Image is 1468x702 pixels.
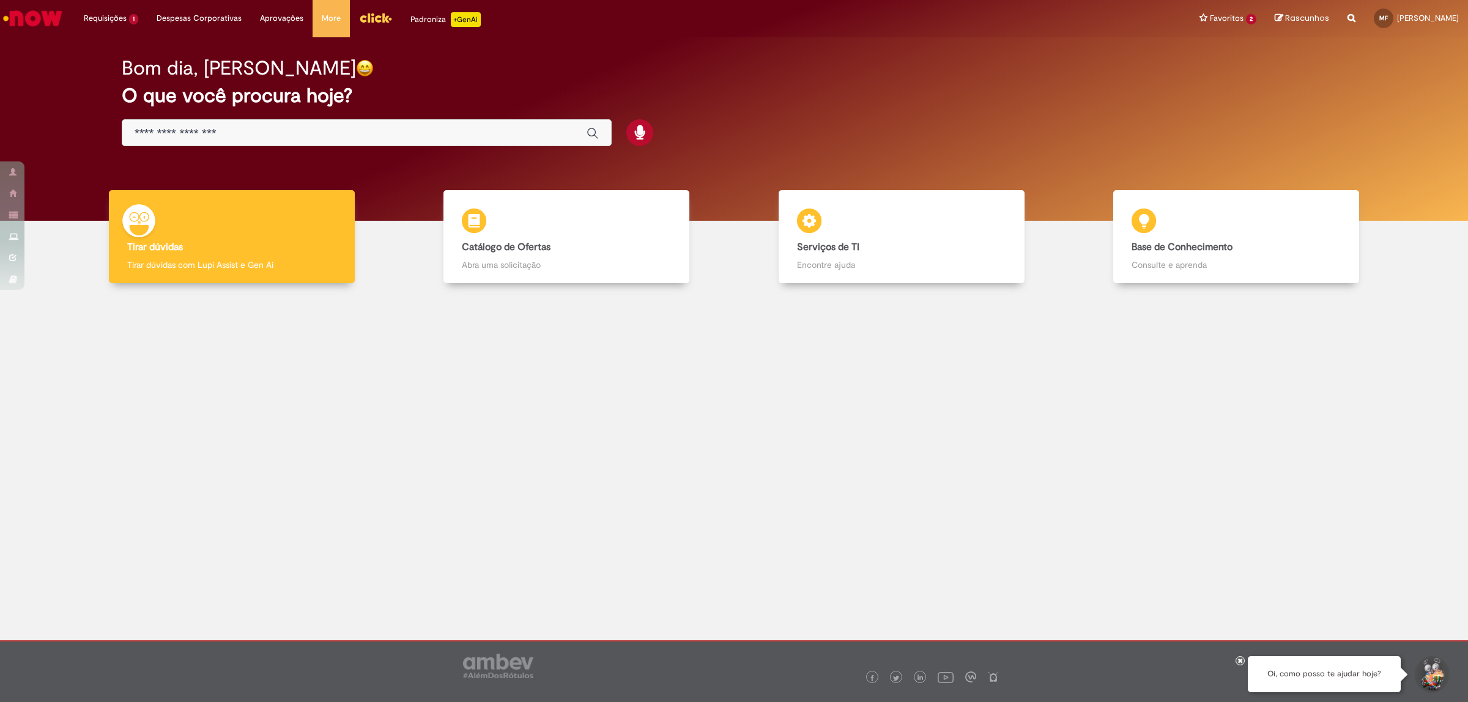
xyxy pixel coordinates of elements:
span: Aprovações [260,12,303,24]
p: Consulte e aprenda [1132,259,1341,271]
img: logo_footer_linkedin.png [917,674,924,682]
img: logo_footer_naosei.png [988,671,999,682]
img: logo_footer_youtube.png [938,669,954,685]
img: logo_footer_workplace.png [965,671,976,682]
a: Serviços de TI Encontre ajuda [734,190,1069,284]
b: Base de Conhecimento [1132,241,1233,253]
span: Rascunhos [1285,12,1329,24]
a: Tirar dúvidas Tirar dúvidas com Lupi Assist e Gen Ai [64,190,399,284]
h2: O que você procura hoje? [122,85,1346,106]
span: Favoritos [1210,12,1244,24]
img: logo_footer_twitter.png [893,675,899,681]
div: Padroniza [410,12,481,27]
button: Iniciar Conversa de Suporte [1413,656,1450,693]
span: 1 [129,14,138,24]
img: click_logo_yellow_360x200.png [359,9,392,27]
a: Catálogo de Ofertas Abra uma solicitação [399,190,735,284]
span: 2 [1246,14,1256,24]
b: Serviços de TI [797,241,859,253]
p: Abra uma solicitação [462,259,671,271]
b: Catálogo de Ofertas [462,241,550,253]
p: +GenAi [451,12,481,27]
span: Requisições [84,12,127,24]
b: Tirar dúvidas [127,241,183,253]
a: Base de Conhecimento Consulte e aprenda [1069,190,1404,284]
span: More [322,12,341,24]
p: Tirar dúvidas com Lupi Assist e Gen Ai [127,259,336,271]
img: logo_footer_facebook.png [869,675,875,681]
img: logo_footer_ambev_rotulo_gray.png [463,654,533,678]
a: Rascunhos [1275,13,1329,24]
img: ServiceNow [1,6,64,31]
span: MF [1379,14,1388,22]
span: [PERSON_NAME] [1397,13,1459,23]
div: Oi, como posso te ajudar hoje? [1248,656,1401,692]
h2: Bom dia, [PERSON_NAME] [122,57,356,79]
p: Encontre ajuda [797,259,1006,271]
span: Despesas Corporativas [157,12,242,24]
img: happy-face.png [356,59,374,77]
